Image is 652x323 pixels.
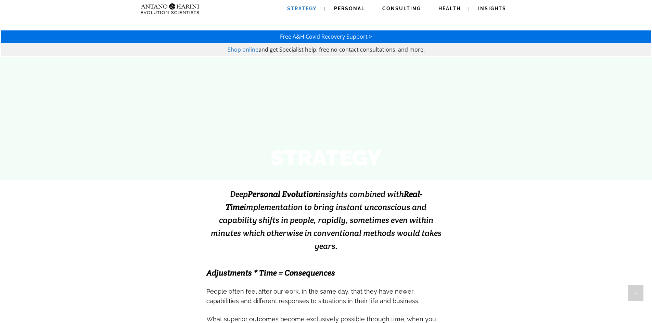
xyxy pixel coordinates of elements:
a: Free A&H Covid Recovery Support > [280,33,372,40]
span: Consulting [382,6,421,11]
span: Adjustments * Time = Consequences [206,268,335,278]
span: and get Specialist help, free no-contact consultations, and more. [258,46,425,53]
span: Personal [334,6,365,11]
span: Health [438,6,461,11]
a: Shop online [228,46,258,53]
span: Insights [478,6,506,11]
span: People often feel after our work, in the same day, that they have newer capabilities and differen... [206,288,419,305]
span: Deep insights combined with implementation to bring instant unconscious and capability shifts in ... [211,189,442,251]
strong: Personal Evolution [248,189,318,199]
span: Strategy [287,6,317,11]
strong: STRATEGY [270,145,382,171]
